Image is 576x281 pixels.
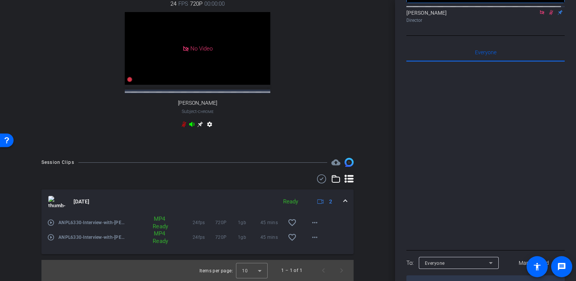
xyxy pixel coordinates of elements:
span: 720P [215,219,238,226]
mat-expansion-panel-header: thumb-nail[DATE]Ready2 [41,189,354,214]
span: 45 mins [260,234,283,241]
span: Mark all read [519,259,549,267]
span: No Video [190,45,213,52]
span: Everyone [425,261,445,266]
div: thumb-nail[DATE]Ready2 [41,214,354,254]
span: 1gb [238,234,260,241]
div: To: [406,259,414,267]
div: [PERSON_NAME] [406,9,565,24]
span: Destinations for your clips [331,158,340,167]
mat-icon: play_circle_outline [47,219,55,226]
div: Session Clips [41,159,74,166]
mat-icon: cloud_upload [331,158,340,167]
span: 24fps [193,219,215,226]
mat-icon: favorite_border [288,218,297,227]
mat-icon: play_circle_outline [47,234,55,241]
span: Subject [182,108,214,115]
mat-icon: message [557,262,566,271]
span: 1gb [238,219,260,226]
div: MP4 Ready [149,230,169,245]
button: Previous page [314,261,332,279]
button: Mark all read [503,256,565,270]
div: MP4 Ready [149,215,169,230]
span: [PERSON_NAME] [178,100,217,106]
div: Director [406,17,565,24]
span: ANPL6330-Interview-with-[PERSON_NAME]-Interview-[PERSON_NAME]--[PERSON_NAME]--2025-10-09-14-11-47... [58,219,125,226]
div: Ready [279,197,302,206]
span: 45 mins [260,219,283,226]
span: Chrome [198,110,214,114]
mat-icon: favorite_border [288,233,297,242]
span: 24fps [193,234,215,241]
span: 2 [329,198,332,206]
img: Session clips [345,158,354,167]
span: - [197,109,198,114]
mat-icon: more_horiz [310,218,319,227]
span: [DATE] [74,198,89,206]
img: thumb-nail [48,196,65,207]
span: Everyone [475,50,496,55]
div: Items per page: [199,267,233,275]
mat-icon: settings [205,121,214,130]
span: 720P [215,234,238,241]
div: 1 – 1 of 1 [281,267,302,274]
mat-icon: more_horiz [310,233,319,242]
span: ANPL6330-Interview-with-[PERSON_NAME]-Interview-[PERSON_NAME]--[PERSON_NAME]--2025-10-09-14-11-47... [58,234,125,241]
button: Next page [332,261,351,279]
mat-icon: accessibility [533,262,542,271]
